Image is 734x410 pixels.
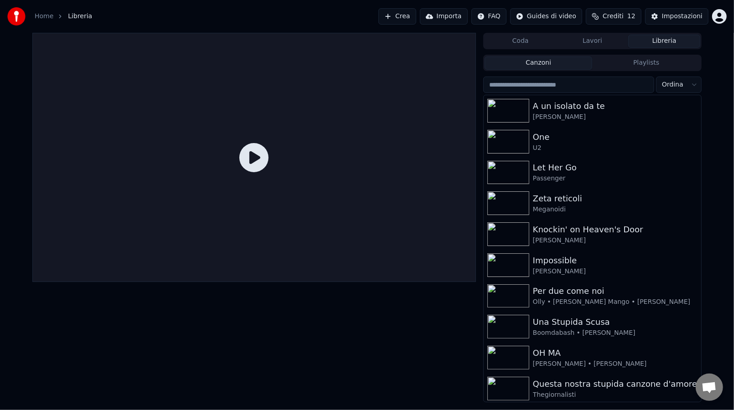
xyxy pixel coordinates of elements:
[485,35,557,48] button: Coda
[533,297,698,307] div: Olly • [PERSON_NAME] Mango • [PERSON_NAME]
[557,35,629,48] button: Lavori
[627,12,636,21] span: 12
[68,12,92,21] span: Libreria
[485,56,593,70] button: Canzoni
[662,80,683,89] span: Ordina
[533,205,698,214] div: Meganoidi
[533,236,698,245] div: [PERSON_NAME]
[471,8,507,25] button: FAQ
[533,254,698,267] div: Impossible
[645,8,708,25] button: Impostazioni
[533,378,698,390] div: Questa nostra stupida canzone d'amore
[533,100,698,113] div: A un isolato da te
[592,56,700,70] button: Playlists
[35,12,53,21] a: Home
[533,161,698,174] div: Let Her Go
[533,316,698,328] div: Una Stupida Scusa
[510,8,582,25] button: Guides di video
[533,359,698,369] div: [PERSON_NAME] • [PERSON_NAME]
[35,12,92,21] nav: breadcrumb
[533,143,698,153] div: U2
[533,223,698,236] div: Knockin' on Heaven's Door
[533,390,698,400] div: Thegiornalisti
[378,8,416,25] button: Crea
[628,35,700,48] button: Libreria
[662,12,703,21] div: Impostazioni
[533,174,698,183] div: Passenger
[533,347,698,359] div: OH MA
[533,285,698,297] div: Per due come noi
[533,328,698,338] div: Boomdabash • [PERSON_NAME]
[533,267,698,276] div: [PERSON_NAME]
[603,12,624,21] span: Crediti
[586,8,641,25] button: Crediti12
[533,192,698,205] div: Zeta reticoli
[7,7,26,26] img: youka
[696,374,723,401] div: Aprire la chat
[420,8,468,25] button: Importa
[533,113,698,122] div: [PERSON_NAME]
[533,131,698,143] div: One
